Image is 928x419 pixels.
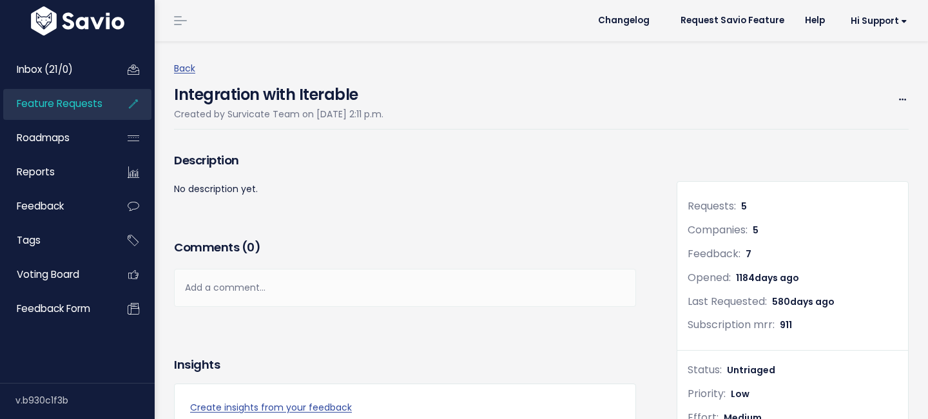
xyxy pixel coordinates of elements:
span: Inbox (21/0) [17,63,73,76]
span: Requests: [688,199,736,213]
span: Priority: [688,386,726,401]
div: v.b930c1f3b [15,384,155,417]
span: Created by Survicate Team on [DATE] 2:11 p.m. [174,108,383,121]
span: Untriaged [727,364,775,376]
img: logo-white.9d6f32f41409.svg [28,6,128,35]
a: Reports [3,157,107,187]
h4: Integration with Iterable [174,77,383,106]
span: 1184 [736,271,799,284]
a: Tags [3,226,107,255]
a: Feedback [3,191,107,221]
span: Hi Support [851,16,907,26]
span: Opened: [688,270,731,285]
span: days ago [755,271,799,284]
span: Low [731,387,749,400]
h3: Comments ( ) [174,239,636,257]
a: Hi Support [835,11,918,31]
span: 580 [772,295,835,308]
span: Roadmaps [17,131,70,144]
a: Feature Requests [3,89,107,119]
span: Companies: [688,222,748,237]
span: 911 [780,318,792,331]
a: Create insights from your feedback [190,400,620,416]
span: Feedback form [17,302,90,315]
span: 5 [753,224,759,237]
span: Feedback [17,199,64,213]
h3: Description [174,151,636,170]
span: 7 [746,248,751,260]
a: Back [174,62,195,75]
a: Help [795,11,835,30]
p: No description yet. [174,181,636,197]
span: Last Requested: [688,294,767,309]
a: Roadmaps [3,123,107,153]
span: Voting Board [17,268,79,281]
a: Feedback form [3,294,107,324]
span: 5 [741,200,747,213]
span: days ago [790,295,835,308]
span: Tags [17,233,41,247]
span: Changelog [598,16,650,25]
a: Inbox (21/0) [3,55,107,84]
a: Request Savio Feature [670,11,795,30]
h3: Insights [174,356,220,374]
span: Feedback: [688,246,740,261]
div: Add a comment... [174,269,636,307]
span: Subscription mrr: [688,317,775,332]
span: 0 [247,239,255,255]
span: Feature Requests [17,97,102,110]
a: Voting Board [3,260,107,289]
span: Reports [17,165,55,179]
span: Status: [688,362,722,377]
